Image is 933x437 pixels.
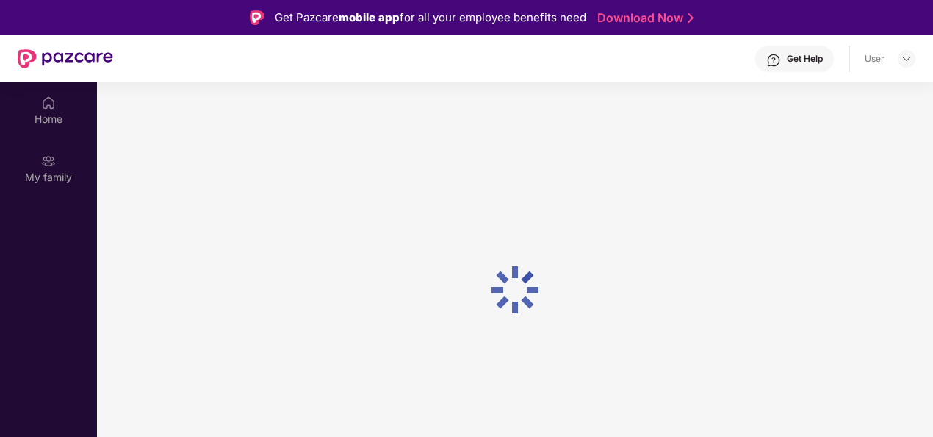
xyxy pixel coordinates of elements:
img: New Pazcare Logo [18,49,113,68]
img: svg+xml;base64,PHN2ZyBpZD0iSG9tZSIgeG1sbnM9Imh0dHA6Ly93d3cudzMub3JnLzIwMDAvc3ZnIiB3aWR0aD0iMjAiIG... [41,96,56,110]
strong: mobile app [339,10,400,24]
img: Logo [250,10,264,25]
div: User [865,53,885,65]
img: svg+xml;base64,PHN2ZyBpZD0iRHJvcGRvd24tMzJ4MzIiIHhtbG5zPSJodHRwOi8vd3d3LnczLm9yZy8yMDAwL3N2ZyIgd2... [901,53,912,65]
img: svg+xml;base64,PHN2ZyB3aWR0aD0iMjAiIGhlaWdodD0iMjAiIHZpZXdCb3g9IjAgMCAyMCAyMCIgZmlsbD0ibm9uZSIgeG... [41,154,56,168]
a: Download Now [597,10,689,26]
img: Stroke [688,10,694,26]
div: Get Help [787,53,823,65]
div: Get Pazcare for all your employee benefits need [275,9,586,26]
img: svg+xml;base64,PHN2ZyBpZD0iSGVscC0zMngzMiIgeG1sbnM9Imh0dHA6Ly93d3cudzMub3JnLzIwMDAvc3ZnIiB3aWR0aD... [766,53,781,68]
